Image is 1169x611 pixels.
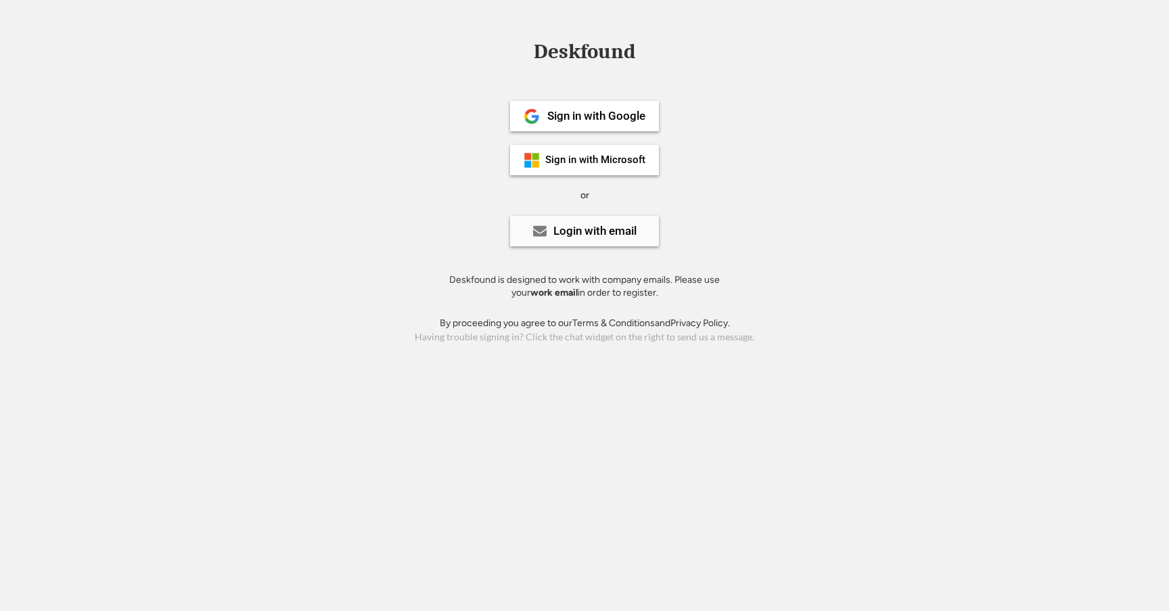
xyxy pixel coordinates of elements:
[440,317,730,330] div: By proceeding you agree to our and
[545,155,645,165] div: Sign in with Microsoft
[572,317,655,329] a: Terms & Conditions
[580,189,589,202] div: or
[670,317,730,329] a: Privacy Policy.
[432,273,737,300] div: Deskfound is designed to work with company emails. Please use your in order to register.
[524,108,540,125] img: 1024px-Google__G__Logo.svg.png
[524,152,540,168] img: ms-symbollockup_mssymbol_19.png
[547,110,645,122] div: Sign in with Google
[553,225,637,237] div: Login with email
[530,287,578,298] strong: work email
[527,41,642,62] div: Deskfound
